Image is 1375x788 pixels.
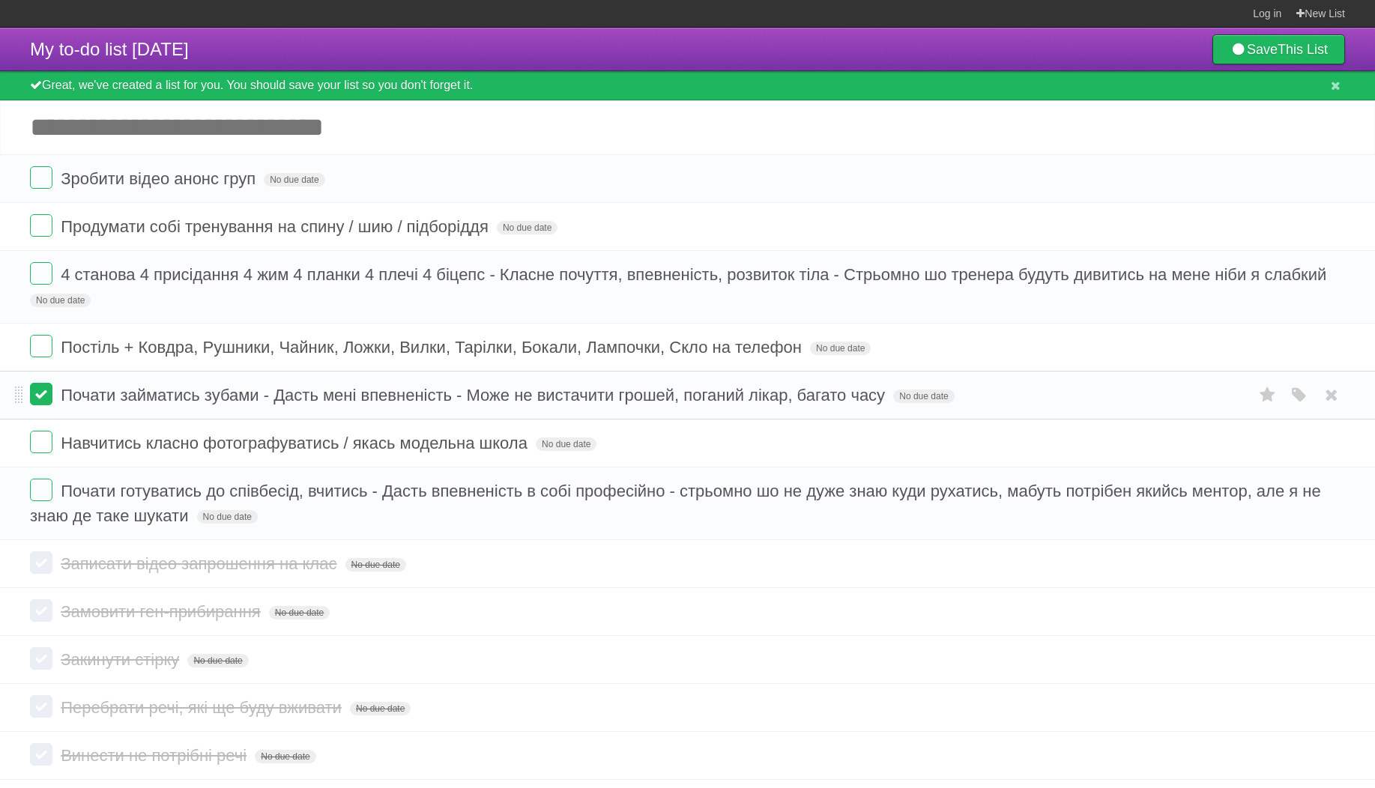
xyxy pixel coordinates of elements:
[536,437,596,451] span: No due date
[61,602,265,621] span: Замовити ген-прибирання
[30,262,52,285] label: Done
[264,173,324,187] span: No due date
[30,599,52,622] label: Done
[1278,42,1328,57] b: This List
[1254,383,1282,407] label: Star task
[61,746,250,765] span: Винести не потрібні речі
[30,166,52,189] label: Done
[350,702,411,715] span: No due date
[30,294,91,307] span: No due date
[30,39,189,59] span: My to-do list [DATE]
[61,217,492,236] span: Продумати собі тренування на спину / шию / підборіддя
[61,265,1330,284] span: 4 станова 4 присідання 4 жим 4 планки 4 плечі 4 біцепс - Класне почуття, впевненість, розвиток ті...
[187,654,248,667] span: No due date
[61,434,531,452] span: Навчитись класно фотографуватись / якась модельна школа
[497,221,557,234] span: No due date
[30,482,1321,525] span: Почати готуватись до співбесід, вчитись - Дасть впевненість в собі професійно - стрьомно шо не ду...
[61,338,806,357] span: Постіль + Ковдра, Рушники, Чайник, Ложки, Вилки, Тарілки, Бокали, Лампочки, Скло на телефон
[30,695,52,718] label: Done
[269,606,330,619] span: No due date
[61,169,259,188] span: Зробити відео анонс груп
[30,383,52,405] label: Done
[345,558,406,572] span: No due date
[893,390,954,403] span: No due date
[30,647,52,670] label: Done
[61,386,889,404] span: Почати займатись зубами - Дасть мені впевненість - Може не вистачити грошей, поганий лікар, багат...
[1212,34,1345,64] a: SaveThis List
[810,342,871,355] span: No due date
[30,431,52,453] label: Done
[30,479,52,501] label: Done
[30,214,52,237] label: Done
[30,743,52,766] label: Done
[61,650,183,669] span: Закинути стірку
[61,698,345,717] span: Перебрати речі, які ще буду вживати
[255,750,315,763] span: No due date
[30,551,52,574] label: Done
[197,510,258,524] span: No due date
[61,554,340,573] span: Записати відео запрошення на клас
[30,335,52,357] label: Done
